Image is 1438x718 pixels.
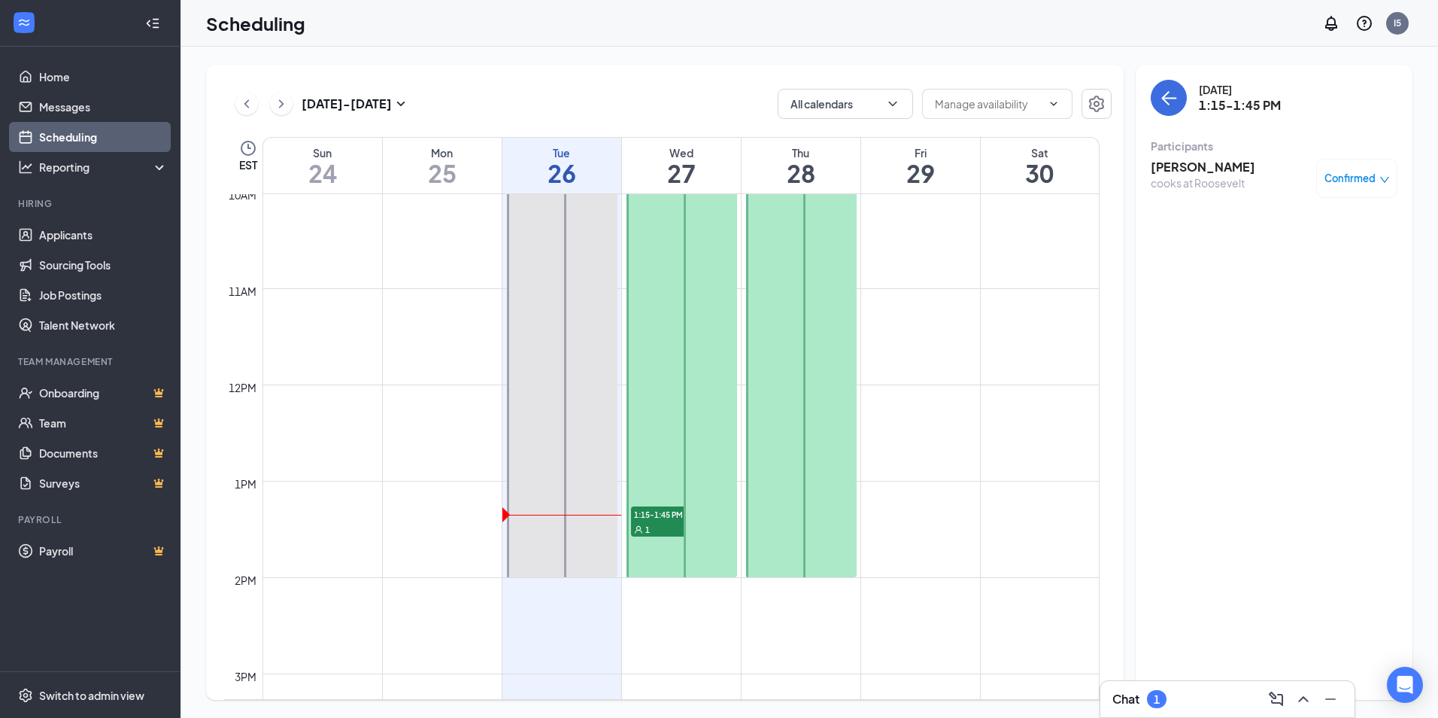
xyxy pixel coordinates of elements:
button: Settings [1082,89,1112,119]
div: 1 [1154,693,1160,706]
svg: Analysis [18,160,33,175]
button: ChevronUp [1291,687,1315,711]
svg: SmallChevronDown [392,95,410,113]
a: August 24, 2025 [263,138,382,193]
span: 1:15-1:45 PM [631,507,706,522]
a: OnboardingCrown [39,378,168,408]
svg: Collapse [145,16,160,31]
svg: QuestionInfo [1355,14,1373,32]
span: 1 [645,525,650,535]
a: August 25, 2025 [383,138,502,193]
svg: ChevronDown [885,96,900,111]
div: 3pm [232,668,259,685]
span: down [1379,175,1390,185]
svg: ChevronLeft [239,95,254,113]
a: Talent Network [39,310,168,340]
input: Manage availability [935,96,1042,112]
button: ChevronRight [270,93,293,115]
span: Confirmed [1324,171,1376,186]
a: Home [39,62,168,92]
a: August 30, 2025 [981,138,1100,193]
div: Team Management [18,355,165,368]
div: Hiring [18,197,165,210]
div: Sat [981,145,1100,160]
h1: Scheduling [206,11,305,36]
h1: 25 [383,160,502,186]
h3: Chat [1112,691,1139,707]
a: August 28, 2025 [742,138,860,193]
div: 10am [226,187,259,203]
svg: ChevronDown [1048,98,1060,110]
svg: User [634,525,643,534]
div: Payroll [18,513,165,526]
a: Applicants [39,220,168,250]
svg: ChevronRight [274,95,289,113]
svg: ComposeMessage [1267,690,1285,708]
div: Participants [1151,138,1397,154]
a: Scheduling [39,122,168,152]
svg: Clock [239,139,257,157]
h3: [DATE] - [DATE] [302,96,392,112]
a: DocumentsCrown [39,438,168,468]
a: PayrollCrown [39,536,168,566]
button: back-button [1151,80,1187,116]
svg: WorkstreamLogo [17,15,32,30]
button: All calendarsChevronDown [778,89,913,119]
a: TeamCrown [39,408,168,438]
svg: Settings [1088,95,1106,113]
a: Messages [39,92,168,122]
a: August 26, 2025 [502,138,621,193]
button: Minimize [1318,687,1342,711]
div: Reporting [39,160,168,175]
div: Tue [502,145,621,160]
div: [DATE] [1199,82,1281,97]
div: Thu [742,145,860,160]
a: August 29, 2025 [861,138,980,193]
div: Wed [622,145,741,160]
div: 12pm [226,379,259,396]
h3: [PERSON_NAME] [1151,159,1255,175]
div: Open Intercom Messenger [1387,667,1423,703]
h1: 27 [622,160,741,186]
a: Job Postings [39,280,168,310]
div: 11am [226,283,259,300]
div: cooks at Roosevelt [1151,175,1255,190]
button: ChevronLeft [235,93,258,115]
div: I5 [1394,17,1401,29]
svg: ChevronUp [1294,690,1312,708]
h1: 29 [861,160,980,186]
div: Sun [263,145,382,160]
h3: 1:15-1:45 PM [1199,97,1281,114]
div: 2pm [232,572,259,589]
a: Sourcing Tools [39,250,168,280]
h1: 24 [263,160,382,186]
a: SurveysCrown [39,468,168,498]
svg: Settings [18,688,33,703]
a: August 27, 2025 [622,138,741,193]
div: 1pm [232,476,259,492]
div: Switch to admin view [39,688,144,703]
div: Fri [861,145,980,160]
svg: ArrowLeft [1160,89,1178,107]
svg: Notifications [1322,14,1340,32]
svg: Minimize [1321,690,1339,708]
div: Mon [383,145,502,160]
button: ComposeMessage [1264,687,1288,711]
span: EST [239,157,257,172]
h1: 30 [981,160,1100,186]
h1: 26 [502,160,621,186]
h1: 28 [742,160,860,186]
